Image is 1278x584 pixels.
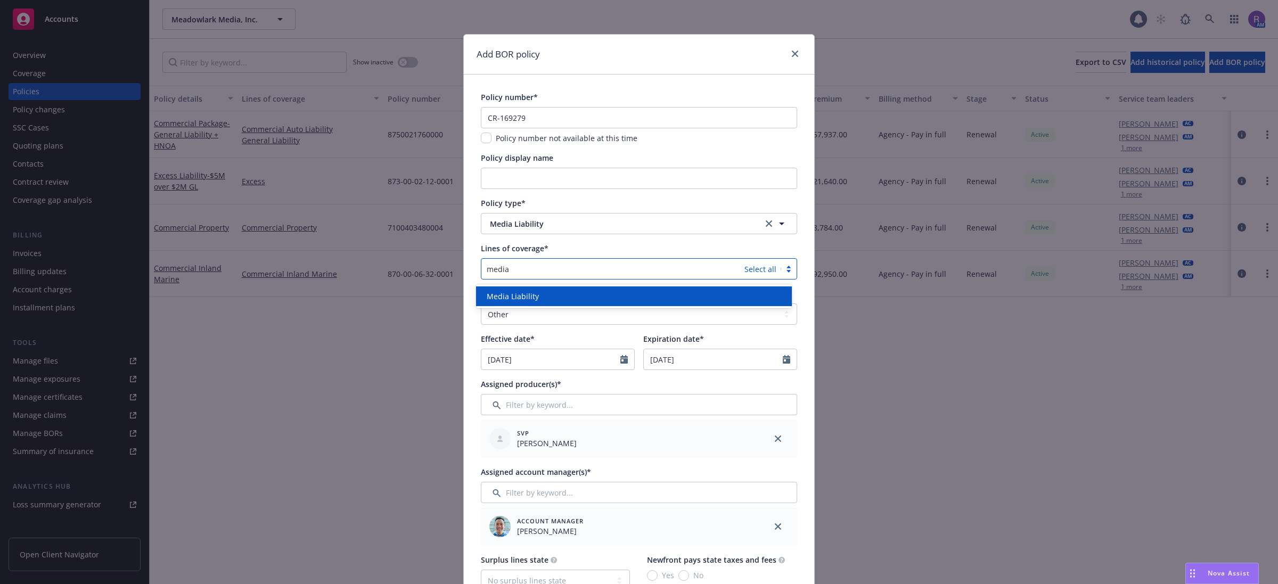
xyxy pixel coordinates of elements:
span: Expiration date* [643,334,704,344]
a: close [772,520,784,533]
input: MM/DD/YYYY [481,349,620,369]
svg: Calendar [620,355,628,364]
span: Policy display name [481,153,553,163]
div: Drag to move [1186,563,1199,583]
span: Effective date* [481,334,535,344]
span: Media Liability [487,291,539,302]
span: Policy number not available at this time [496,133,637,143]
input: MM/DD/YYYY [644,349,783,369]
input: Filter by keyword... [481,394,797,415]
span: Assigned producer(s)* [481,379,561,389]
span: Nova Assist [1208,569,1250,578]
span: Media Liability [490,218,747,229]
span: SVP [517,429,577,438]
span: Surplus lines state [481,555,548,565]
a: Select all [744,264,776,274]
a: close [772,432,784,445]
button: Nova Assist [1185,563,1259,584]
span: Lines of coverage* [481,243,548,253]
input: Yes [647,570,658,581]
span: [PERSON_NAME] [517,525,584,537]
svg: Calendar [783,355,790,364]
span: No [693,570,703,581]
input: No [678,570,689,581]
span: Yes [662,570,674,581]
span: Account Manager [517,516,584,525]
a: clear selection [763,217,775,230]
span: [PERSON_NAME] [517,438,577,449]
span: Policy number* [481,92,538,102]
a: close [789,47,801,60]
h1: Add BOR policy [477,47,540,61]
input: Filter by keyword... [481,482,797,503]
button: Media Liabilityclear selection [481,213,797,234]
span: Policy type* [481,198,526,208]
span: Newfront pays state taxes and fees [647,555,776,565]
span: Assigned account manager(s)* [481,467,591,477]
img: employee photo [489,516,511,537]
